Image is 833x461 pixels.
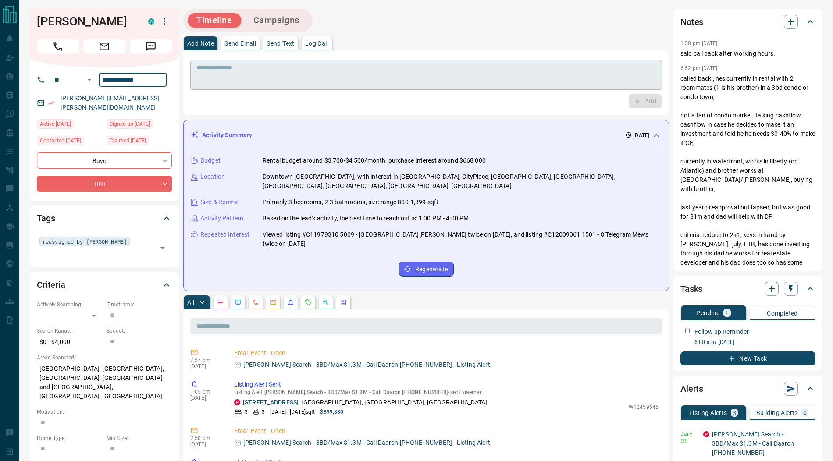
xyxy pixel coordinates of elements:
p: [GEOGRAPHIC_DATA], [GEOGRAPHIC_DATA], [GEOGRAPHIC_DATA], [GEOGRAPHIC_DATA] and [GEOGRAPHIC_DATA],... [37,362,172,404]
svg: Listing Alerts [287,299,294,306]
p: $899,880 [320,408,343,416]
p: [DATE] [190,363,221,369]
p: Budget [200,156,221,165]
button: Campaigns [245,13,308,28]
p: 1:50 pm [DATE] [680,40,718,46]
p: Add Note [187,40,214,46]
div: Tue Jan 07 2025 [107,136,172,148]
p: Downtown [GEOGRAPHIC_DATA], with interest in [GEOGRAPHIC_DATA], CityPlace, [GEOGRAPHIC_DATA], [GE... [263,172,662,191]
p: Primarily 3 bedrooms, 2-3 bathrooms, size range 800-1,399 sqft [263,198,438,207]
span: Signed up [DATE] [110,120,150,128]
div: HOT [37,176,172,192]
button: Open [157,242,169,254]
div: Criteria [37,274,172,295]
p: Send Text [267,40,295,46]
div: Notes [680,11,815,32]
svg: Opportunities [322,299,329,306]
p: Min Size: [107,434,172,442]
h2: Criteria [37,278,65,292]
p: All [187,299,194,305]
p: Listing Alert Sent [234,380,659,389]
p: 0 [803,410,807,416]
p: Viewed listing #C11979310 5009 - [GEOGRAPHIC_DATA][PERSON_NAME] twice on [DATE], and listing #C12... [263,230,662,248]
svg: Emails [270,299,277,306]
p: Repeated Interest [200,230,249,239]
span: Active [DATE] [40,120,71,128]
h2: Alerts [680,382,703,396]
p: Email Event - Open [234,348,659,358]
h2: Notes [680,15,703,29]
p: [DATE] - [DATE] sqft [270,408,315,416]
p: Home Type: [37,434,102,442]
div: Sun Oct 12 2025 [37,119,102,131]
p: 7:57 pm [190,357,221,363]
svg: Notes [217,299,224,306]
div: Mon Mar 28 2022 [107,119,172,131]
p: Listing Alerts [689,410,727,416]
p: [DATE] [190,395,221,401]
a: [PERSON_NAME] Search - 3BD/Max $1.3M - Call Daaron [PHONE_NUMBER] [712,431,794,456]
p: Search Range: [37,327,102,335]
p: W12459645 [629,403,659,411]
p: Building Alerts [756,410,798,416]
p: 1 [725,310,729,316]
div: condos.ca [148,18,154,25]
svg: Email Verified [48,100,54,106]
p: Follow up Reminder [694,327,749,337]
span: Contacted [DATE] [40,136,81,145]
p: Activity Summary [202,131,252,140]
span: Claimed [DATE] [110,136,146,145]
p: Daily [680,430,698,438]
p: [PERSON_NAME] Search - 3BD/Max $1.3M - Call Daaron [PHONE_NUMBER] - Listing Alert [243,360,490,369]
p: 3 [733,410,736,416]
h2: Tags [37,211,55,225]
div: Tasks [680,278,815,299]
h1: [PERSON_NAME] [37,14,135,28]
p: 1:05 pm [190,389,221,395]
p: Areas Searched: [37,354,172,362]
span: [PERSON_NAME] Search - 3BD/Max $1.3M - Call Daaron [PHONE_NUMBER] [264,389,448,395]
p: Size & Rooms [200,198,238,207]
p: Timeframe: [107,301,172,309]
div: property.ca [234,399,240,405]
p: Actively Searching: [37,301,102,309]
p: 3 [262,408,265,416]
a: [PERSON_NAME][EMAIL_ADDRESS][PERSON_NAME][DOMAIN_NAME] [61,95,160,111]
button: New Task [680,351,815,365]
div: Tags [37,208,172,229]
button: Regenerate [399,262,454,277]
div: Alerts [680,378,815,399]
p: Pending [696,310,720,316]
svg: Lead Browsing Activity [235,299,242,306]
p: Email Event - Open [234,426,659,436]
p: $0 - $4,000 [37,335,102,349]
p: 6:52 pm [DATE] [680,65,718,71]
p: [PERSON_NAME] Search - 3BD/Max $1.3M - Call Daaron [PHONE_NUMBER] - Listing Alert [243,438,490,447]
p: called back , hes currently in rental with 2 roommates (1 is his brother) in a 3bd condo or condo... [680,74,815,323]
div: property.ca [703,431,709,437]
svg: Calls [252,299,259,306]
p: Rental budget around $3,700-$4,500/month, purchase interest around $668,000 [263,156,486,165]
p: Completed [767,310,798,316]
span: Message [130,39,172,53]
h2: Tasks [680,282,702,296]
button: Open [84,74,95,85]
a: [STREET_ADDRESS] [243,399,299,406]
p: [DATE] [634,131,649,139]
p: Based on the lead's activity, the best time to reach out is: 1:00 PM - 4:00 PM [263,214,469,223]
span: reassigned by [PERSON_NAME] [43,237,127,246]
svg: Email [680,438,687,444]
button: Timeline [188,13,241,28]
div: Activity Summary[DATE] [191,127,662,143]
p: Log Call [305,40,328,46]
svg: Requests [305,299,312,306]
p: said call back after working hours. [680,49,815,58]
p: Location [200,172,225,181]
p: [DATE] [190,441,221,447]
p: 3 [245,408,248,416]
p: Budget: [107,327,172,335]
p: 6:00 a.m. [DATE] [694,338,815,346]
div: Fri Apr 08 2022 [37,136,102,148]
p: Send Email [224,40,256,46]
svg: Agent Actions [340,299,347,306]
